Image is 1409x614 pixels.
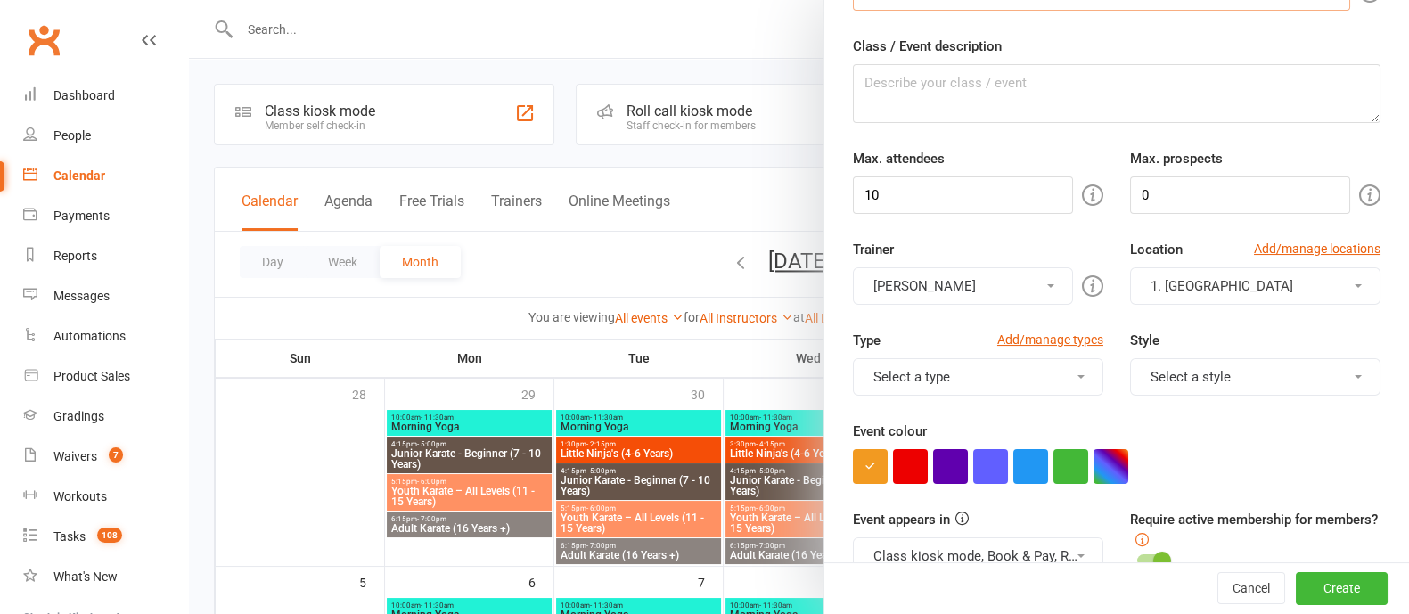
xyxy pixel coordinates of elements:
div: Tasks [53,529,86,544]
label: Event colour [853,421,927,442]
a: Payments [23,196,188,236]
a: Dashboard [23,76,188,116]
a: Calendar [23,156,188,196]
span: 1. [GEOGRAPHIC_DATA] [1151,278,1293,294]
button: Create [1296,573,1388,605]
a: Gradings [23,397,188,437]
button: Select a style [1130,358,1380,396]
button: 1. [GEOGRAPHIC_DATA] [1130,267,1380,305]
a: Add/manage locations [1254,239,1380,258]
a: Tasks 108 [23,517,188,557]
label: Style [1130,330,1159,351]
a: People [23,116,188,156]
button: Class kiosk mode, Book & Pay, Roll call, Clubworx website calendar and Mobile app [853,537,1103,575]
div: Product Sales [53,369,130,383]
label: Max. attendees [853,148,945,169]
div: People [53,128,91,143]
a: Waivers 7 [23,437,188,477]
div: Workouts [53,489,107,503]
label: Location [1130,239,1183,260]
a: Automations [23,316,188,356]
div: Dashboard [53,88,115,102]
div: Automations [53,329,126,343]
span: 7 [109,447,123,463]
label: Event appears in [853,509,950,530]
button: Cancel [1217,573,1285,605]
div: Calendar [53,168,105,183]
a: Workouts [23,477,188,517]
a: Reports [23,236,188,276]
a: What's New [23,557,188,597]
a: Product Sales [23,356,188,397]
button: Select a type [853,358,1103,396]
div: Reports [53,249,97,263]
a: Add/manage types [997,330,1103,349]
div: What's New [53,569,118,584]
label: Max. prospects [1130,148,1223,169]
button: [PERSON_NAME] [853,267,1073,305]
a: Clubworx [21,18,66,62]
div: Gradings [53,409,104,423]
a: Messages [23,276,188,316]
div: Waivers [53,449,97,463]
label: Class / Event description [853,36,1002,57]
label: Trainer [853,239,894,260]
div: Messages [53,289,110,303]
label: Type [853,330,881,351]
span: 108 [97,528,122,543]
label: Require active membership for members? [1130,512,1378,528]
div: Payments [53,209,110,223]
